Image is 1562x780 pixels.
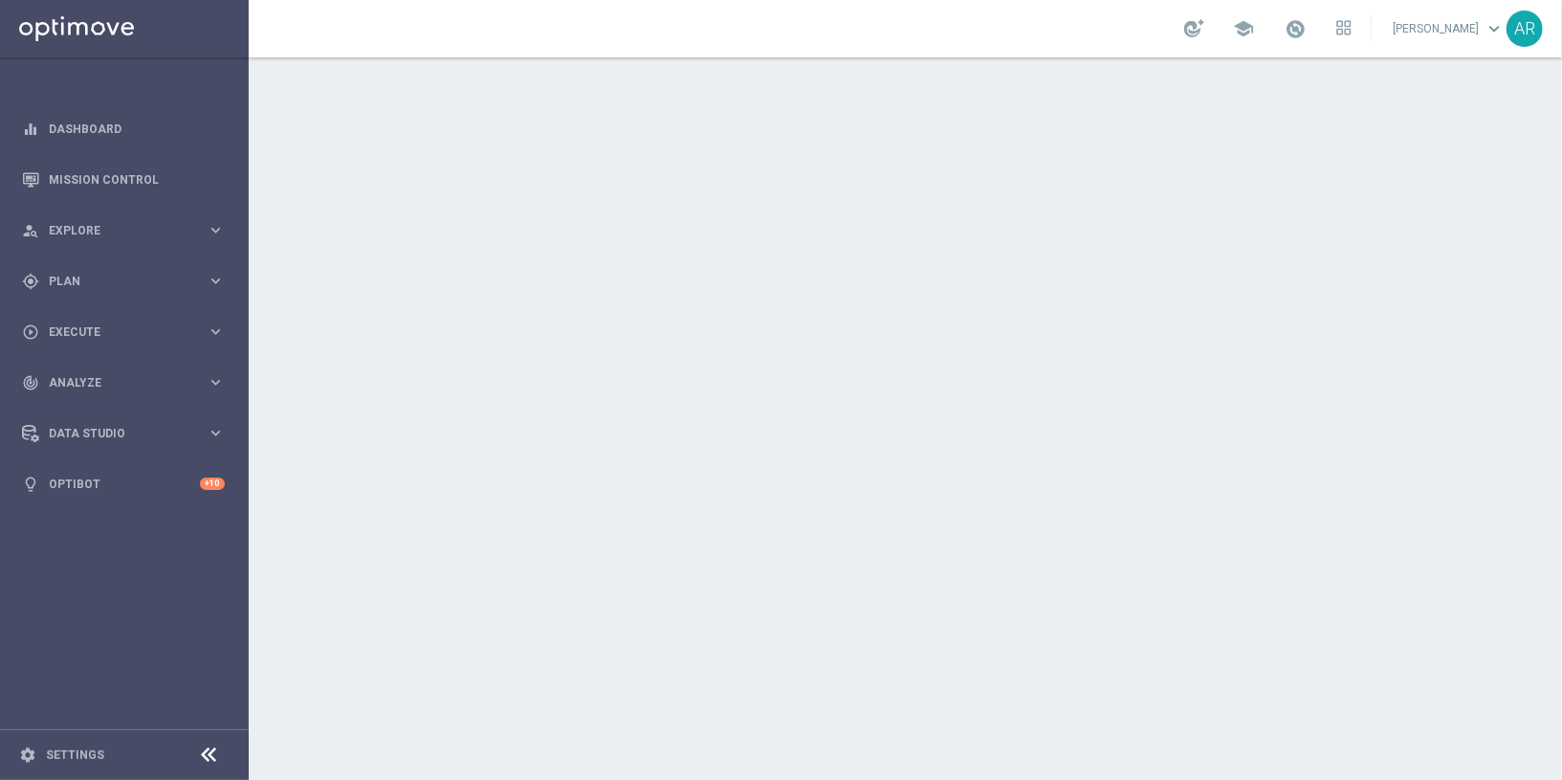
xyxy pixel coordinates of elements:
button: play_circle_outline Execute keyboard_arrow_right [21,324,226,340]
button: equalizer Dashboard [21,122,226,137]
i: person_search [22,222,39,239]
div: Analyze [22,374,207,391]
i: keyboard_arrow_right [207,272,225,290]
i: track_changes [22,374,39,391]
div: Data Studio [22,425,207,442]
span: Explore [49,225,207,236]
a: Settings [46,749,104,761]
i: play_circle_outline [22,323,39,341]
i: keyboard_arrow_right [207,221,225,239]
div: Execute [22,323,207,341]
span: school [1233,18,1254,39]
i: gps_fixed [22,273,39,290]
i: keyboard_arrow_right [207,373,225,391]
i: lightbulb [22,476,39,493]
button: Mission Control [21,172,226,188]
span: keyboard_arrow_down [1484,18,1505,39]
button: Data Studio keyboard_arrow_right [21,426,226,441]
div: AR [1507,11,1543,47]
div: Dashboard [22,103,225,154]
span: Data Studio [49,428,207,439]
div: Optibot [22,458,225,509]
div: +10 [200,478,225,490]
button: person_search Explore keyboard_arrow_right [21,223,226,238]
div: Plan [22,273,207,290]
div: Mission Control [22,154,225,205]
a: Optibot [49,458,200,509]
a: Mission Control [49,154,225,205]
button: track_changes Analyze keyboard_arrow_right [21,375,226,390]
i: settings [19,747,36,764]
button: gps_fixed Plan keyboard_arrow_right [21,274,226,289]
i: keyboard_arrow_right [207,323,225,341]
div: Explore [22,222,207,239]
a: [PERSON_NAME]keyboard_arrow_down [1391,14,1507,43]
i: keyboard_arrow_right [207,424,225,442]
span: Execute [49,326,207,338]
button: lightbulb Optibot +10 [21,477,226,492]
span: Plan [49,276,207,287]
span: Analyze [49,377,207,389]
a: Dashboard [49,103,225,154]
i: equalizer [22,121,39,138]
